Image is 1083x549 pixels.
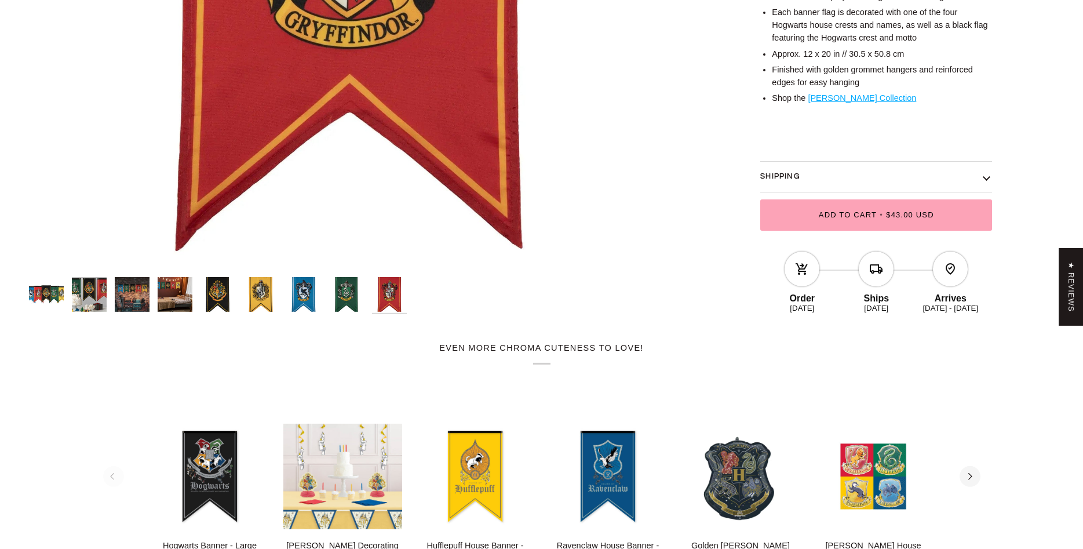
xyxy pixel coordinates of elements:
a: Ravenclaw House Banner - Large [549,423,668,530]
span: Add to Cart [819,210,877,219]
a: Golden Harry Potter House Balloon [681,423,800,530]
li: Shop the [772,92,992,105]
a: Hogwarts Banner - Large [151,423,269,530]
h2: Even more Chroma cuteness to love! [151,343,933,365]
img: Harry Potter House Banner Flag Set [158,277,192,312]
product-grid-item-variant: Default Title [549,423,668,530]
img: Harry Potter House Banner Flag Set [286,277,321,312]
product-grid-item-variant: Default Title [681,423,800,530]
img: Harry Potter House Banner Flag Set [329,277,364,312]
img: Harry Potter House Banner Flag Set [115,277,149,312]
img: Harry Potter House Banner Flag Set [372,277,407,312]
div: Arrives [913,289,987,304]
div: Ships [839,289,913,304]
a: [PERSON_NAME] Collection [808,93,916,103]
a: Hufflepuff House Banner - Large [416,423,535,530]
li: Approx. 12 x 20 in // 30.5 x 50.8 cm [772,48,992,60]
button: Shipping [760,162,992,192]
ab-date-text: [DATE] - [DATE] [922,304,978,312]
a: Harry Potter House Napkins - Large [814,423,933,530]
a: Harry Potter Decorating Kit [283,423,402,530]
img: Harry Potter House Banner Flag Set [29,277,64,312]
div: Order [765,289,839,304]
img: Harry Potter House Banner Flag Set [243,277,278,312]
product-grid-item-variant: Default Title [283,423,402,530]
product-grid-item-variant: Default Title [814,423,933,530]
img: Official Harry Potter Hogwarts house crest napkins set featuring Gryffindor lion, Slytherin serpe... [814,423,933,530]
img: Harry Potter House Banner Flag Set [72,277,107,312]
span: $43.00 USD [886,210,934,219]
img: Harry Potter House Banner Flag Set [200,277,235,312]
span: • [877,210,886,219]
li: Finished with golden grommet hangers and reinforced edges for easy hanging [772,64,992,89]
ab-date-text: [DATE] [790,304,814,312]
div: Click to open Judge.me floating reviews tab [1059,248,1083,326]
button: Add to Cart [760,199,992,231]
ab-date-text: [DATE] [864,304,888,312]
product-grid-item-variant: Default Title [416,423,535,530]
li: Each banner flag is decorated with one of the four Hogwarts house crests and names, as well as a ... [772,6,992,44]
button: Next [960,466,980,487]
product-grid-item-variant: Default Title [151,423,269,530]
